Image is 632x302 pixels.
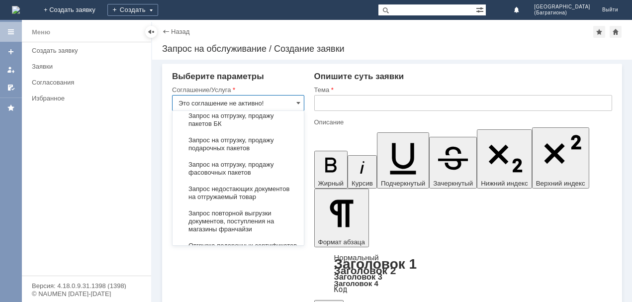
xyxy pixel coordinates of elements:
img: logo [12,6,20,14]
span: Курсив [352,180,373,187]
div: Тема [314,87,611,93]
a: Нормальный [334,253,379,262]
div: Меню [32,26,50,38]
span: Запрос на отгрузку, продажу фасовочных пакетов [179,161,298,177]
a: Создать заявку [3,44,19,60]
div: Соглашение/Услуга [172,87,302,93]
span: (Багратиона) [534,10,590,16]
button: Верхний индекс [532,127,589,189]
span: Формат абзаца [318,238,365,246]
div: Запрос на обслуживание / Создание заявки [162,44,622,54]
button: Курсив [348,155,377,189]
a: Заголовок 1 [334,256,417,272]
span: Запрос недостающих документов на отгружаемый товар [179,185,298,201]
div: Согласования [32,79,145,86]
div: Описание [314,119,611,125]
span: Опишите суть заявки [314,72,404,81]
span: Расширенный поиск [476,4,486,14]
div: © NAUMEN [DATE]-[DATE] [32,291,141,297]
button: Нижний индекс [477,129,532,189]
button: Формат абзаца [314,189,369,247]
span: Запрос на отгрузку, продажу пакетов БК [179,112,298,128]
div: Создать [107,4,158,16]
div: Версия: 4.18.0.9.31.1398 (1398) [32,283,141,289]
div: Добавить в избранное [593,26,605,38]
a: Заголовок 4 [334,279,378,288]
a: Назад [171,28,189,35]
span: Отгрузка подарочных сертификатов [179,242,298,250]
span: Запрос повторной выгрузки документов, поступления на магазины франчайзи [179,209,298,233]
div: Скрыть меню [145,26,157,38]
span: Выберите параметры [172,72,264,81]
button: Жирный [314,151,348,189]
div: Формат абзаца [314,254,613,293]
button: Подчеркнутый [377,132,429,189]
a: Перейти на домашнюю страницу [12,6,20,14]
span: Подчеркнутый [381,180,425,187]
a: Заголовок 2 [334,265,396,276]
a: Мои заявки [3,62,19,78]
div: Создать заявку [32,47,145,54]
button: Зачеркнутый [429,137,477,189]
a: Создать заявку [28,43,149,58]
a: Заголовок 3 [334,272,382,281]
span: Верхний индекс [536,180,585,187]
a: Заявки [28,59,149,74]
a: Мои согласования [3,80,19,96]
span: [GEOGRAPHIC_DATA] [534,4,590,10]
div: Заявки [32,63,145,70]
a: Код [334,285,348,294]
a: Согласования [28,75,149,90]
span: Нижний индекс [481,180,528,187]
span: Зачеркнутый [433,180,473,187]
span: Жирный [318,180,344,187]
span: Запрос на отгрузку, продажу подарочных пакетов [179,136,298,152]
div: Избранное [32,95,134,102]
div: Сделать домашней страницей [610,26,622,38]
